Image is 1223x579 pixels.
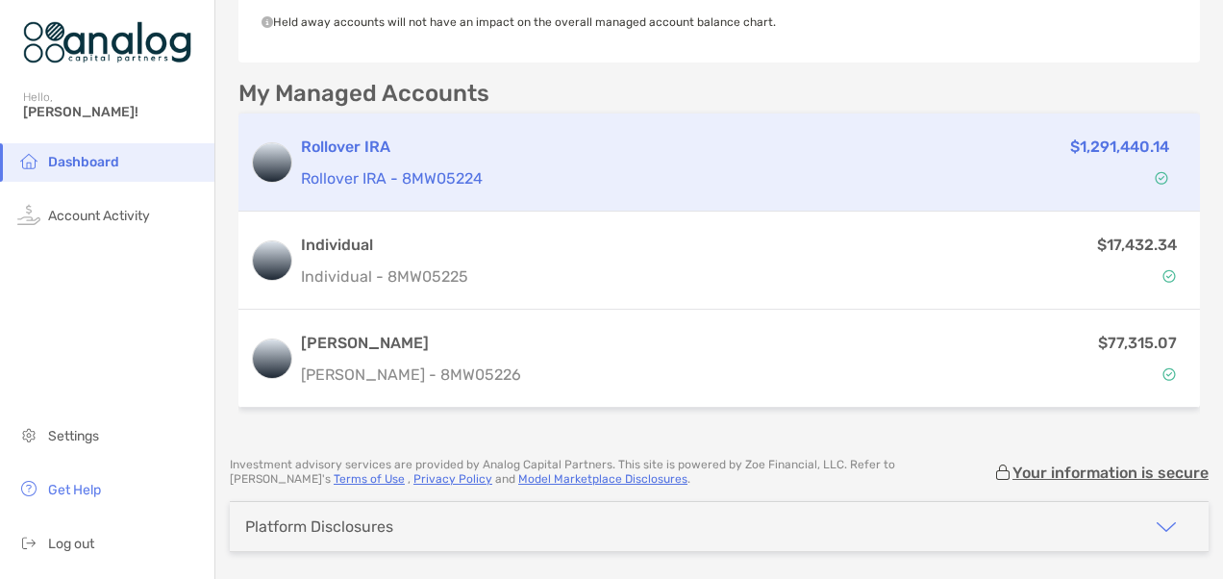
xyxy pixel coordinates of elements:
[1162,367,1176,381] img: Account Status icon
[518,472,687,486] a: Model Marketplace Disclosures
[23,8,191,77] img: Zoe Logo
[301,234,468,257] h3: Individual
[17,149,40,172] img: household icon
[238,82,489,106] p: My Managed Accounts
[1155,171,1168,185] img: Account Status icon
[1162,269,1176,283] img: Account Status icon
[1097,233,1177,257] p: $17,432.34
[253,241,291,280] img: logo account
[253,143,291,182] img: logo account
[48,154,119,170] span: Dashboard
[262,15,776,29] span: Held away accounts will not have an impact on the overall managed account balance chart.
[301,332,521,355] h3: [PERSON_NAME]
[301,136,808,159] h3: Rollover IRA
[1098,331,1177,355] p: $77,315.07
[253,340,291,378] img: logo account
[1155,516,1178,539] img: icon arrow
[301,166,808,190] p: Rollover IRA - 8MW05224
[301,264,468,289] p: Individual - 8MW05225
[1012,464,1209,482] p: Your information is secure
[48,428,99,444] span: Settings
[17,423,40,446] img: settings icon
[1070,135,1169,159] p: $1,291,440.14
[17,531,40,554] img: logout icon
[48,208,150,224] span: Account Activity
[301,363,521,387] p: [PERSON_NAME] - 8MW05226
[17,477,40,500] img: get-help icon
[48,536,94,552] span: Log out
[245,517,393,536] div: Platform Disclosures
[48,482,101,498] span: Get Help
[230,458,993,487] p: Investment advisory services are provided by Analog Capital Partners . This site is powered by Zo...
[17,203,40,226] img: activity icon
[413,472,492,486] a: Privacy Policy
[334,472,405,486] a: Terms of Use
[23,104,203,120] span: [PERSON_NAME]!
